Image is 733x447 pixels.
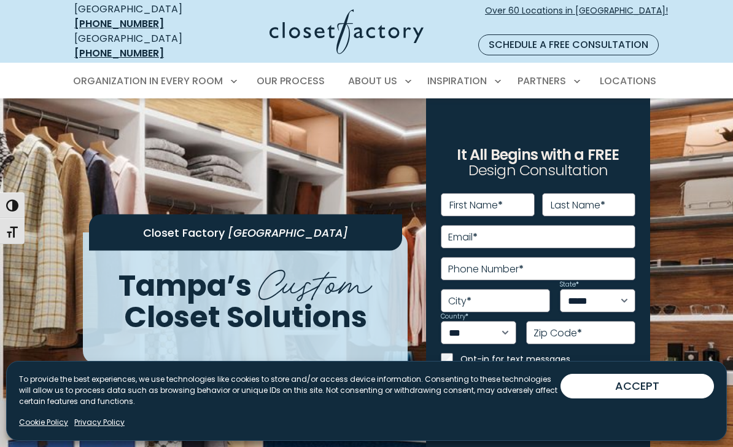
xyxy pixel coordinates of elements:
[118,265,252,306] span: Tampa’s
[74,417,125,428] a: Privacy Policy
[441,314,468,320] label: Country
[560,282,579,288] label: State
[124,296,367,337] span: Closet Solutions
[73,74,223,88] span: Organization in Every Room
[257,74,325,88] span: Our Process
[143,224,225,240] span: Closet Factory
[74,31,208,61] div: [GEOGRAPHIC_DATA]
[270,9,424,54] img: Closet Factory Logo
[448,264,524,274] label: Phone Number
[448,232,478,242] label: Email
[19,374,560,407] p: To provide the best experiences, we use technologies like cookies to store and/or access device i...
[74,2,208,31] div: [GEOGRAPHIC_DATA]
[19,417,68,428] a: Cookie Policy
[600,74,656,88] span: Locations
[485,4,668,30] span: Over 60 Locations in [GEOGRAPHIC_DATA]!
[460,353,635,365] label: Opt-in for text messages
[533,328,582,338] label: Zip Code
[457,144,619,165] span: It All Begins with a FREE
[551,200,605,210] label: Last Name
[74,17,164,31] a: [PHONE_NUMBER]
[427,74,487,88] span: Inspiration
[560,374,714,398] button: ACCEPT
[518,74,566,88] span: Partners
[448,296,471,306] label: City
[449,200,503,210] label: First Name
[478,34,659,55] a: Schedule a Free Consultation
[64,64,669,98] nav: Primary Menu
[468,160,608,181] span: Design Consultation
[348,74,397,88] span: About Us
[228,224,348,240] span: [GEOGRAPHIC_DATA]
[74,46,164,60] a: [PHONE_NUMBER]
[258,252,372,308] span: Custom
